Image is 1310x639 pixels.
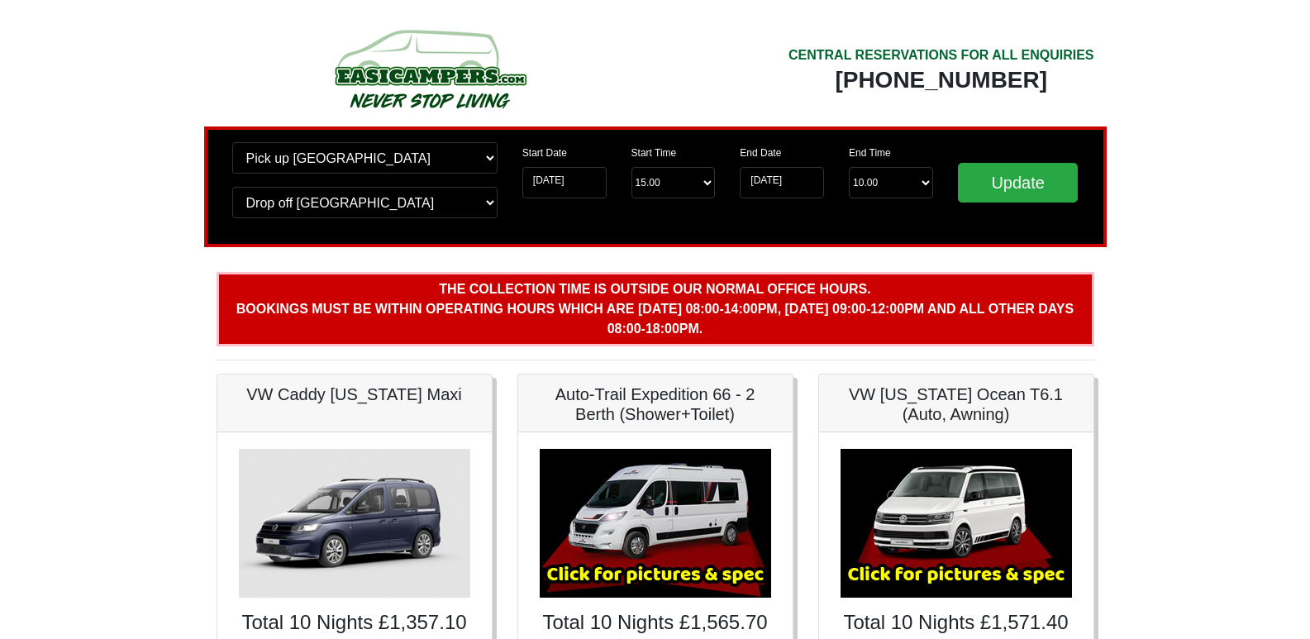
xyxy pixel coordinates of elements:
[631,145,677,160] label: Start Time
[535,611,776,635] h4: Total 10 Nights £1,565.70
[522,145,567,160] label: Start Date
[522,167,607,198] input: Start Date
[841,449,1072,598] img: VW California Ocean T6.1 (Auto, Awning)
[740,145,781,160] label: End Date
[535,384,776,424] h5: Auto-Trail Expedition 66 - 2 Berth (Shower+Toilet)
[239,449,470,598] img: VW Caddy California Maxi
[740,167,824,198] input: Return Date
[836,611,1077,635] h4: Total 10 Nights £1,571.40
[958,163,1079,203] input: Update
[849,145,891,160] label: End Time
[788,65,1094,95] div: [PHONE_NUMBER]
[540,449,771,598] img: Auto-Trail Expedition 66 - 2 Berth (Shower+Toilet)
[788,45,1094,65] div: CENTRAL RESERVATIONS FOR ALL ENQUIRIES
[836,384,1077,424] h5: VW [US_STATE] Ocean T6.1 (Auto, Awning)
[234,611,475,635] h4: Total 10 Nights £1,357.10
[273,23,587,114] img: campers-checkout-logo.png
[236,282,1074,336] b: The collection time is outside our normal office hours. Bookings must be within operating hours w...
[234,384,475,404] h5: VW Caddy [US_STATE] Maxi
